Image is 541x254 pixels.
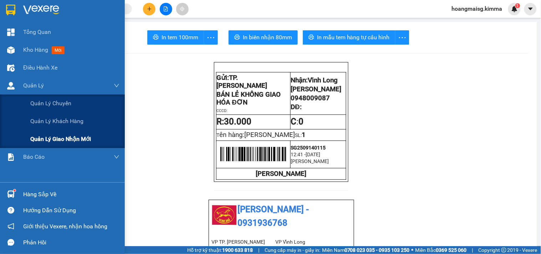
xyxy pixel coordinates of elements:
img: warehouse-icon [7,82,15,90]
span: In mẫu tem hàng tự cấu hình [317,33,390,42]
img: logo.jpg [212,203,237,228]
button: file-add [160,3,172,15]
button: caret-down [524,3,537,15]
img: warehouse-icon [7,46,15,54]
span: 0948009087 [291,94,330,102]
strong: R: [217,117,252,127]
span: SL: [295,132,302,138]
div: Hàng sắp về [23,189,119,200]
span: Nhận: [291,76,338,84]
span: message [7,239,14,246]
span: T [217,132,295,138]
span: question-circle [7,207,14,214]
span: Quản Lý [23,81,44,90]
span: Nhận: [68,7,85,14]
span: Hỗ trợ kỹ thuật: [187,246,253,254]
span: file-add [163,6,168,11]
span: 1 [302,131,306,139]
span: printer [308,34,314,41]
span: printer [153,34,159,41]
span: mới [52,46,65,54]
span: copyright [501,248,506,253]
span: 30.000 [224,117,252,127]
div: 30.000 [5,45,64,53]
span: | [258,246,259,254]
span: Điều hành xe [23,63,58,72]
strong: C [291,117,297,127]
span: Quản lý khách hàng [30,117,83,126]
span: hoangmaisg.kimma [446,4,508,13]
span: SG2509140115 [291,145,326,151]
span: [PERSON_NAME] [291,85,342,93]
sup: 1 [515,3,520,8]
span: | [472,246,473,254]
span: Miền Nam [322,246,410,254]
span: more [395,33,409,42]
button: printerIn biên nhận 80mm [229,30,298,45]
span: Gửi: [6,7,17,14]
button: printerIn mẫu tem hàng tự cấu hình [303,30,395,45]
span: In biên nhận 80mm [243,33,292,42]
button: printerIn tem 100mm [147,30,204,45]
span: Vĩnh Long [308,76,338,84]
span: BÁN LẺ KHÔNG GIAO HÓA ĐƠN [217,91,281,106]
span: Giới thiệu Vexere, nhận hoa hồng [23,222,107,231]
div: Vĩnh Long [68,6,125,15]
button: more [204,30,218,45]
span: Miền Bắc [415,246,467,254]
span: Quản lý chuyến [30,99,71,108]
div: Hướng dẫn sử dụng [23,205,119,216]
span: Gửi: [217,74,267,90]
span: TP. [PERSON_NAME] [217,74,267,90]
span: down [114,83,119,88]
span: 1 [516,3,519,8]
div: Phản hồi [23,237,119,248]
li: VP Vĩnh Long [275,238,339,246]
span: Báo cáo [23,152,45,161]
span: notification [7,223,14,230]
span: caret-down [527,6,534,12]
div: 0948009087 [68,23,125,33]
span: 12:41 - [291,152,306,157]
span: 0 [299,117,304,127]
strong: [PERSON_NAME] [256,170,307,178]
span: [PERSON_NAME] [245,131,295,139]
sup: 1 [14,189,16,192]
div: BÁN LẺ KHÔNG GIAO HÓA ĐƠN [6,23,63,40]
img: warehouse-icon [7,190,15,198]
strong: 1900 633 818 [222,247,253,253]
span: DĐ: [291,103,302,111]
span: : [291,117,304,127]
span: [PERSON_NAME] [291,158,329,164]
span: down [114,154,119,160]
button: aim [176,3,189,15]
span: more [204,33,218,42]
span: aim [180,6,185,11]
img: logo-vxr [6,5,15,15]
span: plus [147,6,152,11]
span: Thu rồi : [5,45,28,53]
span: In tem 100mm [162,33,198,42]
button: plus [143,3,155,15]
span: CCCD: [217,108,228,113]
div: TP. [PERSON_NAME] [6,6,63,23]
li: [PERSON_NAME] - 0931936768 [212,203,351,230]
span: ⚪️ [412,249,414,252]
img: solution-icon [7,153,15,161]
span: Quản lý giao nhận mới [30,134,91,143]
strong: 0369 525 060 [436,247,467,253]
button: more [395,30,409,45]
span: Cung cấp máy in - giấy in: [265,246,320,254]
img: warehouse-icon [7,64,15,72]
img: dashboard-icon [7,29,15,36]
span: Kho hàng [23,46,48,53]
span: [DATE] [306,152,321,157]
img: icon-new-feature [511,6,518,12]
div: [PERSON_NAME] [68,15,125,23]
span: ên hàng: [220,131,295,139]
li: VP TP. [PERSON_NAME] [212,238,276,246]
strong: 0708 023 035 - 0935 103 250 [344,247,410,253]
span: Tổng Quan [23,27,51,36]
span: printer [234,34,240,41]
